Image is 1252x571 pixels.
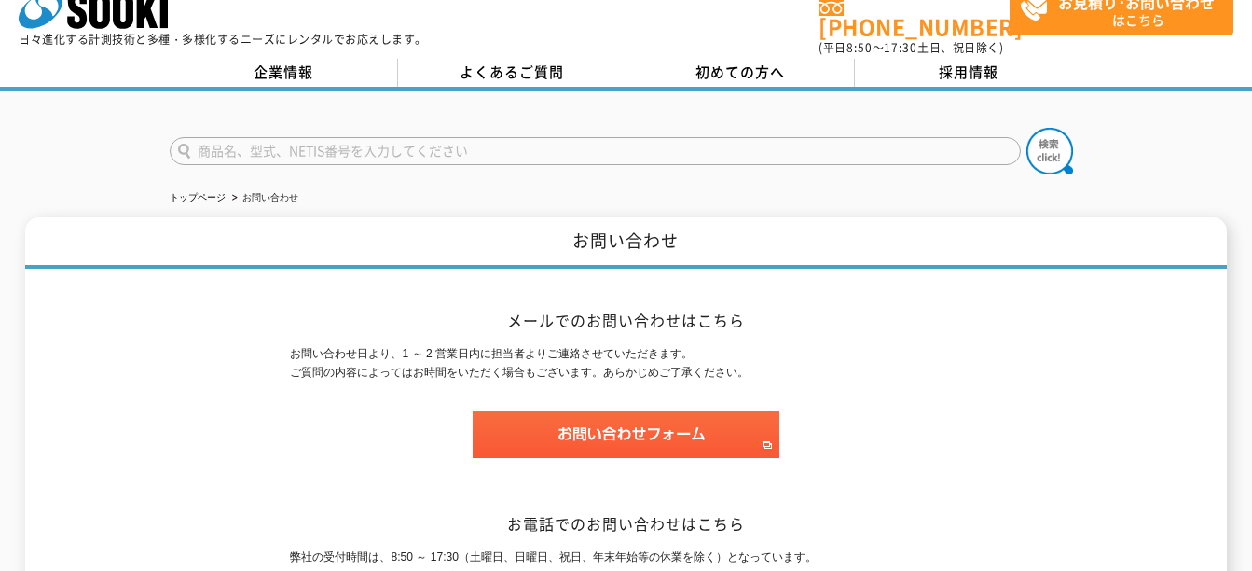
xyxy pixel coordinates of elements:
[25,217,1227,269] h1: お問い合わせ
[846,39,873,56] span: 8:50
[473,411,779,458] img: お問い合わせフォーム
[170,192,226,202] a: トップページ
[473,441,779,454] a: お問い合わせフォーム
[695,62,785,82] span: 初めての方へ
[398,59,626,87] a: よくあるご質問
[884,39,917,56] span: 17:30
[19,34,427,45] p: 日々進化する計測技術と多種・多様化するニーズにレンタルでお応えします。
[290,514,961,534] h2: お電話でのお問い合わせはこちら
[170,59,398,87] a: 企業情報
[228,188,298,208] li: お問い合わせ
[290,311,961,330] h2: メールでのお問い合わせはこちら
[290,344,961,383] p: お問い合わせ日より、1 ～ 2 営業日内に担当者よりご連絡させていただきます。 ご質問の内容によってはお時間をいただく場合もございます。あらかじめご了承ください。
[819,39,1003,56] span: (平日 ～ 土日、祝日除く)
[1026,128,1073,174] img: btn_search.png
[855,59,1083,87] a: 採用情報
[170,137,1021,165] input: 商品名、型式、NETIS番号を入力してください
[626,59,855,87] a: 初めての方へ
